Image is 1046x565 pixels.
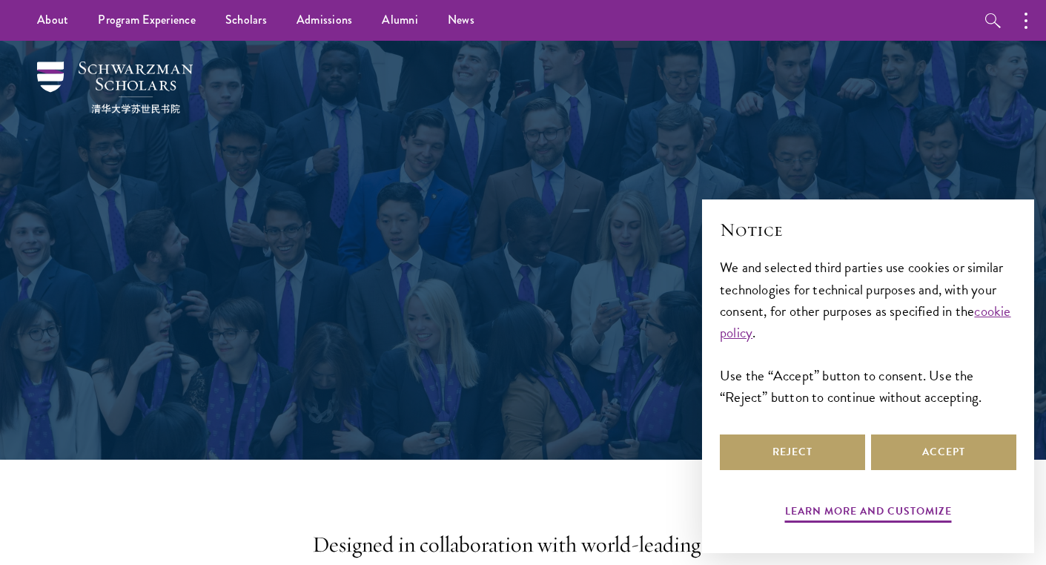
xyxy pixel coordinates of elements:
img: Schwarzman Scholars [37,62,193,113]
div: We and selected third parties use cookies or similar technologies for technical purposes and, wit... [720,257,1016,407]
button: Accept [871,435,1016,470]
h2: Notice [720,217,1016,242]
a: cookie policy [720,300,1011,343]
button: Learn more and customize [785,502,952,525]
button: Reject [720,435,865,470]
